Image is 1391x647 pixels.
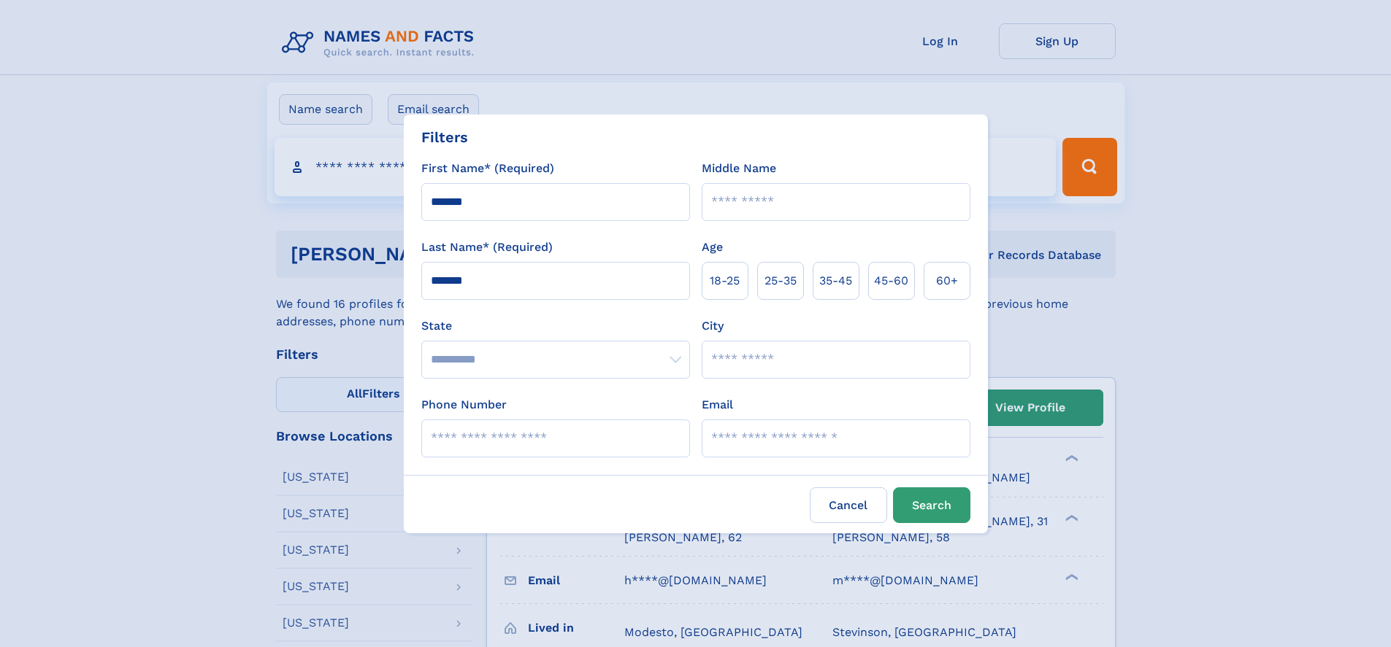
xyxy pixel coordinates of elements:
[421,396,507,414] label: Phone Number
[421,317,690,335] label: State
[810,487,887,523] label: Cancel
[702,160,776,177] label: Middle Name
[702,396,733,414] label: Email
[819,272,852,290] span: 35‑45
[421,126,468,148] div: Filters
[421,160,554,177] label: First Name* (Required)
[874,272,908,290] span: 45‑60
[702,239,723,256] label: Age
[765,272,797,290] span: 25‑35
[893,487,970,523] button: Search
[421,239,553,256] label: Last Name* (Required)
[710,272,740,290] span: 18‑25
[936,272,958,290] span: 60+
[702,317,724,335] label: City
